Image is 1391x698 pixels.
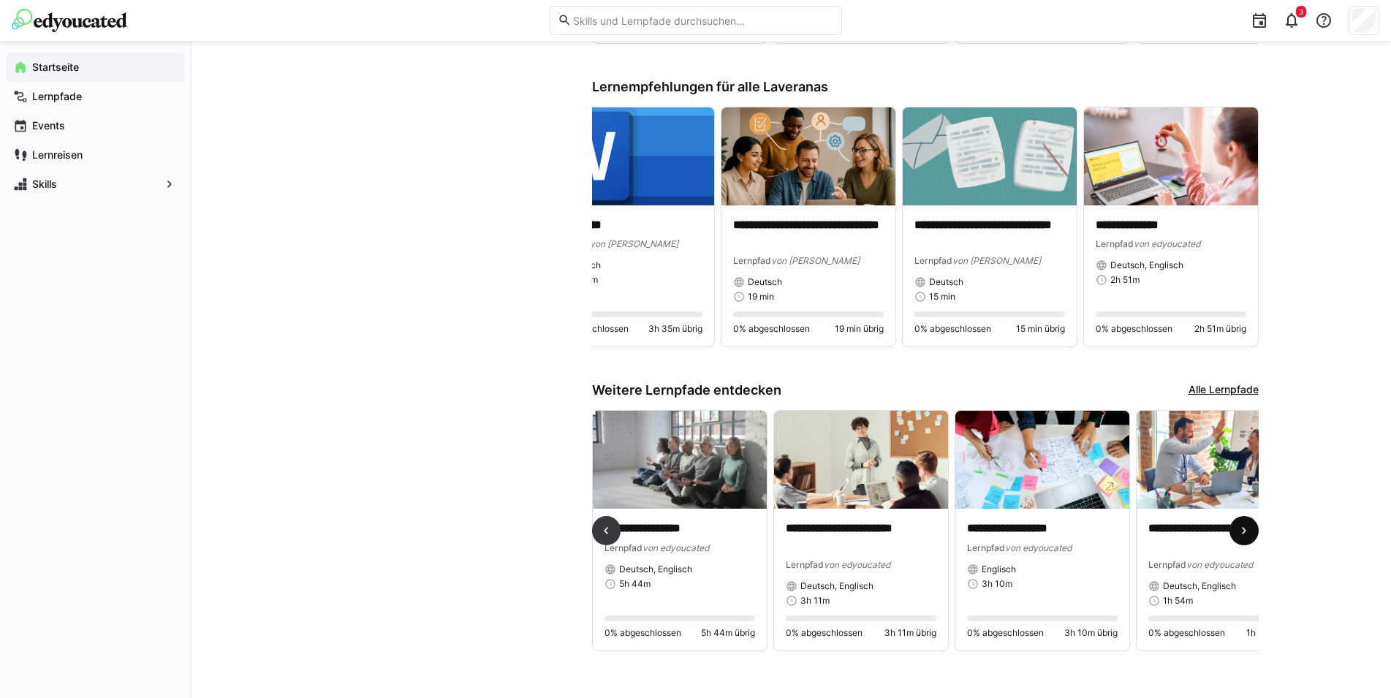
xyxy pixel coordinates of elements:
[1096,323,1172,335] span: 0% abgeschlossen
[955,411,1129,509] img: image
[540,107,714,205] img: image
[800,595,830,607] span: 3h 11m
[800,580,873,592] span: Deutsch, Englisch
[1148,559,1186,570] span: Lernpfad
[604,627,681,639] span: 0% abgeschlossen
[733,255,771,266] span: Lernpfad
[929,291,955,303] span: 15 min
[1163,595,1193,607] span: 1h 54m
[604,542,643,553] span: Lernpfad
[786,627,863,639] span: 0% abgeschlossen
[1189,382,1259,398] a: Alle Lernpfade
[967,627,1044,639] span: 0% abgeschlossen
[1148,627,1225,639] span: 0% abgeschlossen
[643,542,709,553] span: von edyoucated
[1299,7,1303,16] span: 3
[1110,259,1183,271] span: Deutsch, Englisch
[592,79,1259,95] h3: Lernempfehlungen für alle Laveranas
[903,107,1077,205] img: image
[1096,238,1134,249] span: Lernpfad
[590,238,678,249] span: von [PERSON_NAME]
[786,559,824,570] span: Lernpfad
[701,627,755,639] span: 5h 44m übrig
[1005,542,1072,553] span: von edyoucated
[733,323,810,335] span: 0% abgeschlossen
[914,323,991,335] span: 0% abgeschlossen
[824,559,890,570] span: von edyoucated
[835,323,884,335] span: 19 min übrig
[1137,411,1311,509] img: image
[1064,627,1118,639] span: 3h 10m übrig
[982,578,1012,590] span: 3h 10m
[884,627,936,639] span: 3h 11m übrig
[619,578,651,590] span: 5h 44m
[774,411,948,509] img: image
[967,542,1005,553] span: Lernpfad
[982,564,1016,575] span: Englisch
[1110,274,1140,286] span: 2h 51m
[1016,323,1065,335] span: 15 min übrig
[952,255,1041,266] span: von [PERSON_NAME]
[1246,627,1299,639] span: 1h 54m übrig
[648,323,702,335] span: 3h 35m übrig
[914,255,952,266] span: Lernpfad
[929,276,963,288] span: Deutsch
[572,14,833,27] input: Skills und Lernpfade durchsuchen…
[592,382,781,398] h3: Weitere Lernpfade entdecken
[593,411,767,509] img: image
[721,107,895,205] img: image
[1186,559,1253,570] span: von edyoucated
[748,291,774,303] span: 19 min
[619,564,692,575] span: Deutsch, Englisch
[1163,580,1236,592] span: Deutsch, Englisch
[1084,107,1258,205] img: image
[748,276,782,288] span: Deutsch
[1194,323,1246,335] span: 2h 51m übrig
[771,255,860,266] span: von [PERSON_NAME]
[1134,238,1200,249] span: von edyoucated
